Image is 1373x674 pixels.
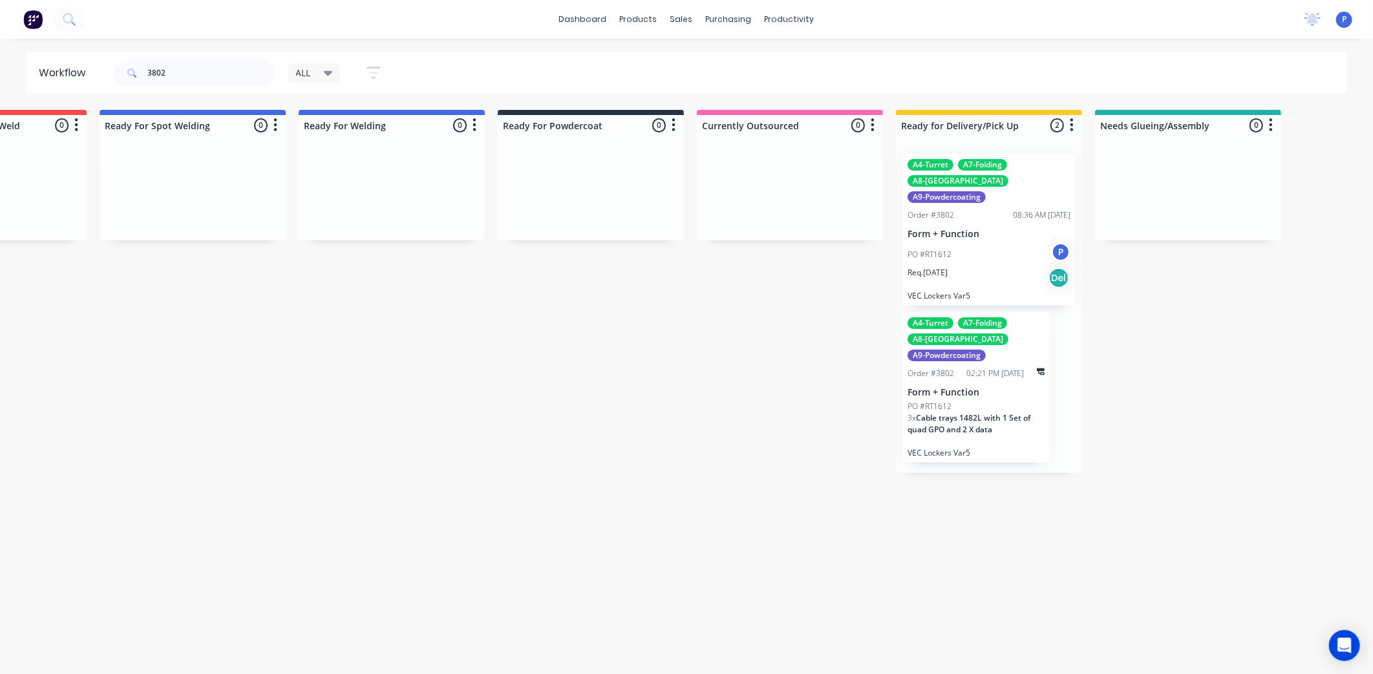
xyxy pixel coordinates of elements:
[39,65,92,81] div: Workflow
[553,10,613,29] a: dashboard
[902,154,1076,306] div: A4-TurretA7-FoldingA8-[GEOGRAPHIC_DATA]A9-PowdercoatingOrder #380208:36 AM [DATE]Form + FunctionP...
[908,267,948,279] p: Req. [DATE]
[1051,242,1070,262] div: P
[908,333,1008,345] div: A8-[GEOGRAPHIC_DATA]
[664,10,699,29] div: sales
[967,368,1025,379] div: 02:21 PM [DATE]
[1329,630,1360,661] div: Open Intercom Messenger
[908,401,952,412] p: PO #RT1612
[908,229,1070,240] p: Form + Function
[613,10,664,29] div: products
[958,159,1007,171] div: A7-Folding
[23,10,43,29] img: Factory
[908,159,953,171] div: A4-Turret
[908,175,1008,187] div: A8-[GEOGRAPHIC_DATA]
[908,191,986,203] div: A9-Powdercoating
[908,317,953,329] div: A4-Turret
[758,10,821,29] div: productivity
[1342,14,1346,25] span: P
[902,312,1050,463] div: A4-TurretA7-FoldingA8-[GEOGRAPHIC_DATA]A9-PowdercoatingOrder #380202:21 PM [DATE]Form + FunctionP...
[908,350,986,361] div: A9-Powdercoating
[908,412,916,423] span: 3 x
[147,60,275,86] input: Search for orders...
[908,448,1045,458] p: VEC Lockers Var5
[908,412,1030,435] span: Cable trays 1482L with 1 Set of quad GPO and 2 X data
[908,291,1070,300] p: VEC Lockers Var5
[1048,268,1069,288] div: Del
[958,317,1007,329] div: A7-Folding
[699,10,758,29] div: purchasing
[908,249,952,260] p: PO #RT1612
[908,209,954,221] div: Order #3802
[908,387,1045,398] p: Form + Function
[908,368,954,379] div: Order #3802
[296,66,311,79] span: ALL
[1013,209,1070,221] div: 08:36 AM [DATE]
